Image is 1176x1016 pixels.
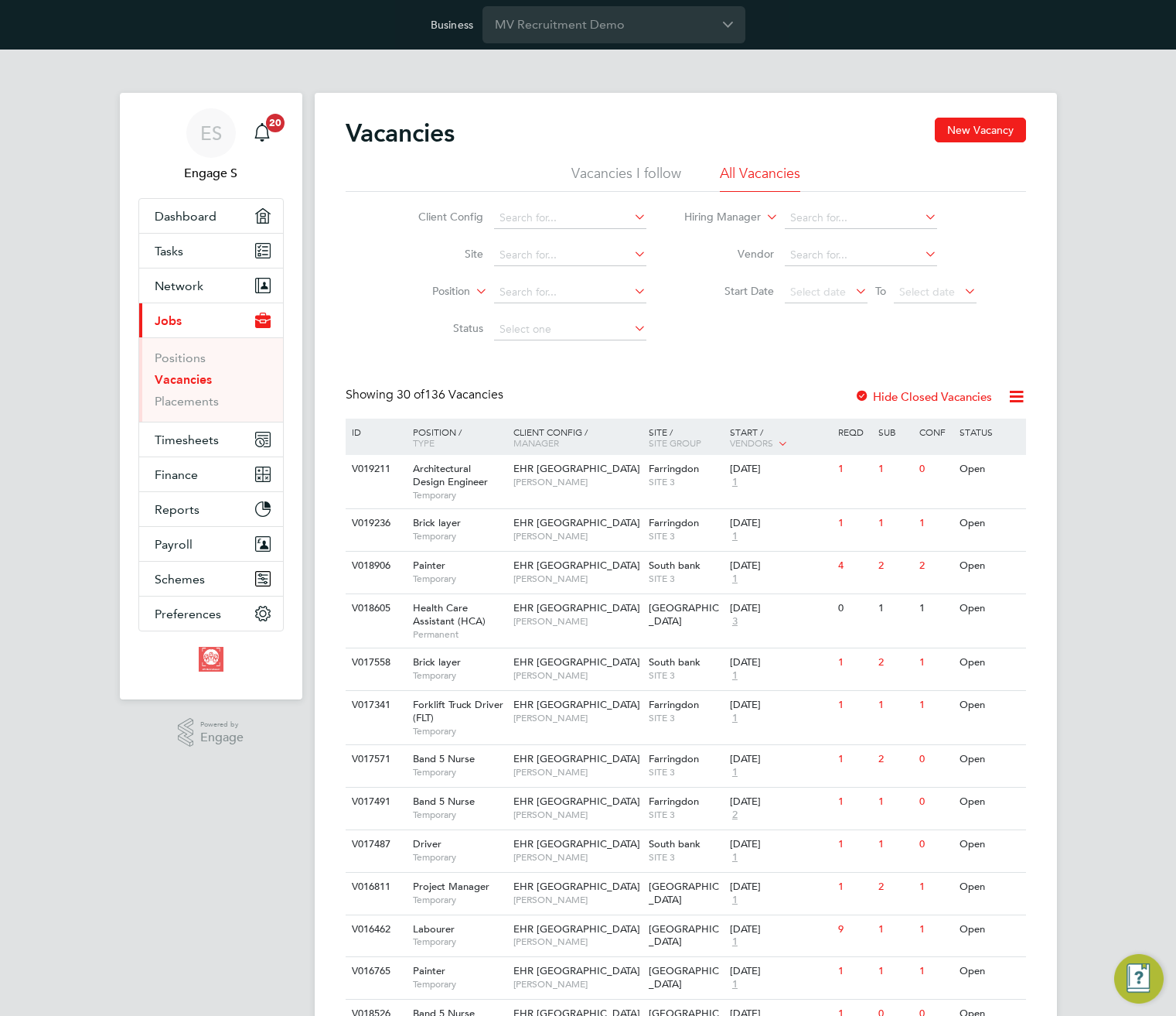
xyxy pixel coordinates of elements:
[494,245,646,266] input: Search for...
[730,881,830,894] div: [DATE]
[394,321,483,335] label: Status
[874,509,915,538] div: 1
[138,647,284,672] a: Go to home page
[494,319,646,340] input: Select one
[413,516,461,529] span: Brick layer
[200,123,222,143] span: ES
[935,118,1026,142] button: New Vacancy
[649,964,719,990] span: [GEOGRAPHIC_DATA]
[874,745,915,774] div: 2
[915,873,956,901] div: 1
[915,830,956,859] div: 0
[139,269,283,303] button: Network
[513,978,641,990] span: [PERSON_NAME]
[915,419,956,445] div: Conf
[413,725,506,737] span: Temporary
[413,936,506,948] span: Temporary
[348,915,402,944] div: V016462
[915,594,956,623] div: 1
[397,387,503,402] span: 136 Vacancies
[730,615,740,628] span: 3
[730,936,740,949] span: 1
[915,957,956,986] div: 1
[730,669,740,682] span: 1
[346,387,506,403] div: Showing
[730,753,830,766] div: [DATE]
[730,559,830,573] div: [DATE]
[155,244,183,258] span: Tasks
[348,648,402,677] div: V017558
[730,463,830,476] div: [DATE]
[730,809,740,822] span: 2
[413,436,435,449] span: Type
[956,745,1023,774] div: Open
[413,628,506,641] span: Permanent
[834,552,874,580] div: 4
[956,594,1023,623] div: Open
[494,282,646,303] input: Search for...
[834,830,874,859] div: 1
[513,476,641,488] span: [PERSON_NAME]
[649,669,722,682] span: SITE 3
[513,601,640,614] span: EHR [GEOGRAPHIC_DATA]
[915,745,956,774] div: 0
[510,419,645,456] div: Client Config /
[834,957,874,986] div: 1
[394,210,483,224] label: Client Config
[155,607,221,621] span: Preferences
[915,788,956,816] div: 0
[834,594,874,623] div: 0
[413,978,506,990] span: Temporary
[834,745,874,774] div: 1
[956,915,1023,944] div: Open
[649,922,719,949] span: [GEOGRAPHIC_DATA]
[413,669,506,682] span: Temporary
[649,559,700,572] span: South bank
[139,422,283,457] button: Timesheets
[874,419,915,445] div: Sub
[874,873,915,901] div: 2
[730,851,740,864] span: 1
[915,915,956,944] div: 1
[155,209,216,224] span: Dashboard
[139,234,283,268] a: Tasks
[413,573,506,585] span: Temporary
[200,718,244,731] span: Powered by
[155,572,205,587] span: Schemes
[413,766,506,778] span: Temporary
[155,279,203,293] span: Network
[730,838,830,851] div: [DATE]
[730,923,830,936] div: [DATE]
[513,766,641,778] span: [PERSON_NAME]
[874,691,915,720] div: 1
[1114,954,1164,1004] button: Engage Resource Center
[348,788,402,816] div: V017491
[381,284,470,299] label: Position
[138,108,284,183] a: ESEngage S
[348,552,402,580] div: V018906
[155,313,182,328] span: Jobs
[649,462,699,475] span: Farringdon
[139,492,283,526] button: Reports
[730,699,830,712] div: [DATE]
[915,648,956,677] div: 1
[730,573,740,586] span: 1
[513,712,641,724] span: [PERSON_NAME]
[785,207,937,229] input: Search for...
[394,247,483,261] label: Site
[431,18,473,32] label: Business
[649,809,722,821] span: SITE 3
[247,108,278,158] a: 20
[348,455,402,484] div: V019211
[956,552,1023,580] div: Open
[649,851,722,864] span: SITE 3
[155,467,198,482] span: Finance
[348,745,402,774] div: V017571
[649,698,699,711] span: Farringdon
[730,712,740,725] span: 1
[413,601,486,628] span: Health Care Assistant (HCA)
[956,648,1023,677] div: Open
[571,164,681,192] li: Vacancies I follow
[513,752,640,765] span: EHR [GEOGRAPHIC_DATA]
[871,281,891,301] span: To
